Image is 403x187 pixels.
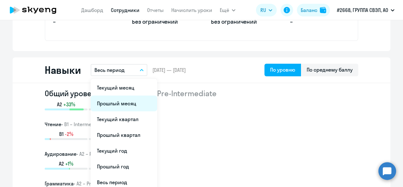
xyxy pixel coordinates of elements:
[152,67,186,73] span: [DATE] — [DATE]
[81,7,103,13] a: Дашборд
[220,4,236,16] button: Ещё
[59,131,64,137] span: B1
[45,88,358,98] h2: Общий уровень за период
[65,160,73,167] span: +1%
[45,64,81,76] h2: Навыки
[74,180,126,187] span: • A2 – Pre-Intermediate
[45,150,358,158] h3: Аудирование
[290,18,350,26] p: –
[91,64,147,76] button: Весь период
[53,18,113,26] p: –
[270,66,295,73] div: По уровню
[147,7,164,13] a: Отчеты
[94,66,125,74] p: Весь период
[220,6,229,14] span: Ещё
[59,160,64,167] span: A2
[307,66,353,73] div: По среднему баллу
[297,4,330,16] button: Балансbalance
[61,121,104,127] span: • B1 – Intermediate
[138,89,217,98] span: • A2 – Pre-Intermediate
[320,7,326,13] img: balance
[65,131,73,137] span: -2%
[211,18,271,26] p: Без ограничений
[301,6,317,14] div: Баланс
[57,101,62,108] span: A2
[111,7,139,13] a: Сотрудники
[337,6,388,14] p: #2668, ГРУППА СВЭЛ, АО
[256,4,277,16] button: RU
[45,120,358,128] h3: Чтение
[63,101,75,108] span: +33%
[132,18,192,26] p: Без ограничений
[171,7,212,13] a: Начислить уроки
[334,3,398,18] button: #2668, ГРУППА СВЭЛ, АО
[260,6,266,14] span: RU
[77,151,128,157] span: • A2 – Pre-Intermediate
